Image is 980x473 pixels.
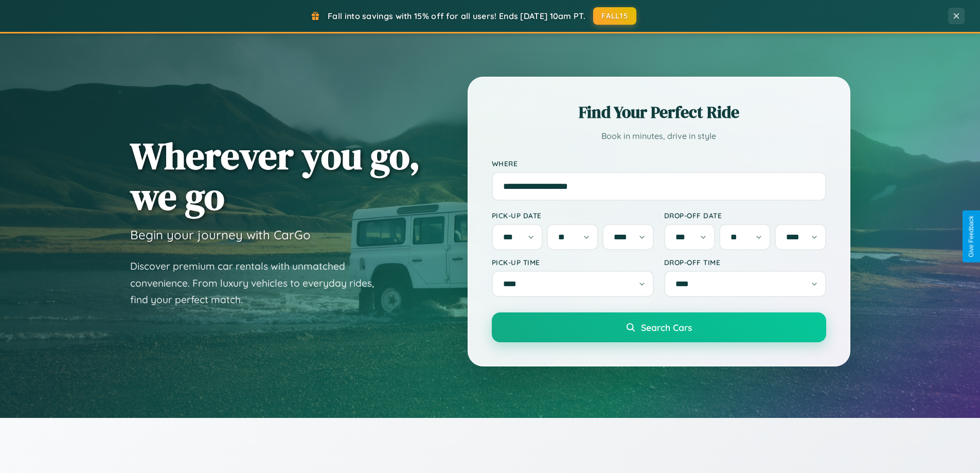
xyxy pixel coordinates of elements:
span: Search Cars [641,322,692,333]
p: Discover premium car rentals with unmatched convenience. From luxury vehicles to everyday rides, ... [130,258,387,308]
label: Drop-off Time [664,258,826,267]
h2: Find Your Perfect Ride [492,101,826,124]
label: Pick-up Date [492,211,654,220]
p: Book in minutes, drive in style [492,129,826,144]
h3: Begin your journey with CarGo [130,227,311,242]
label: Drop-off Date [664,211,826,220]
h1: Wherever you go, we go [130,135,420,217]
div: Give Feedback [968,216,975,257]
label: Pick-up Time [492,258,654,267]
button: Search Cars [492,312,826,342]
span: Fall into savings with 15% off for all users! Ends [DATE] 10am PT. [328,11,585,21]
button: FALL15 [593,7,636,25]
label: Where [492,159,826,168]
